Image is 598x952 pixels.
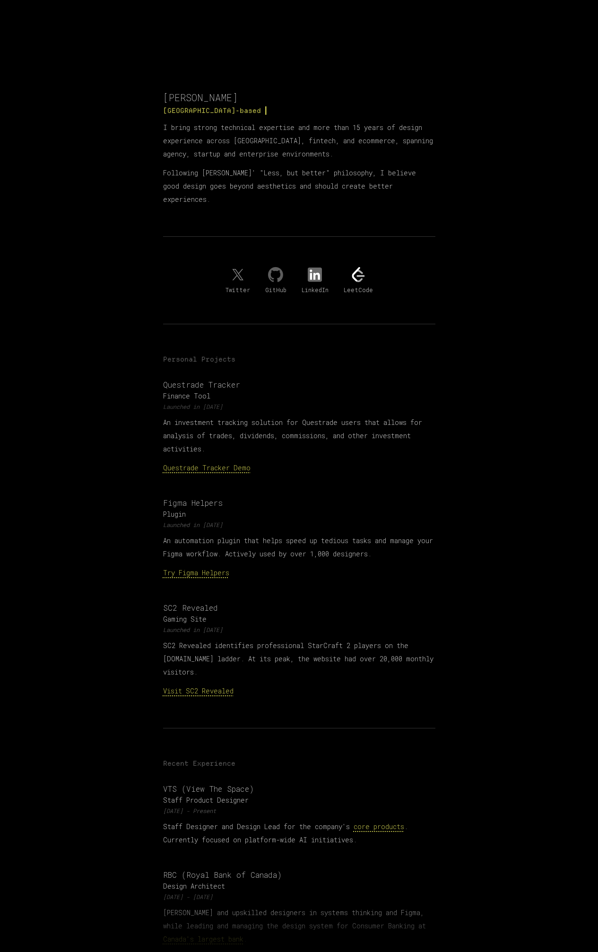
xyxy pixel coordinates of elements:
[163,403,435,410] p: Launched in [DATE]
[163,602,435,614] h3: SC2 Revealed
[230,267,245,282] img: Twitter
[163,463,251,472] a: Questrade Tracker Demo
[163,534,435,561] p: An automation plugin that helps speed up tedious tasks and manage your Figma workflow. Actively u...
[163,91,435,104] h1: [PERSON_NAME]
[163,639,435,679] p: SC2 Revealed identifies professional StarCraft 2 players on the [DOMAIN_NAME] ladder. At its peak...
[163,626,435,633] p: Launched in [DATE]
[163,391,435,401] p: Finance Tool
[163,893,435,900] p: [DATE] - [DATE]
[163,882,435,891] p: Design Architect
[354,822,404,831] a: core products
[163,379,435,390] h3: Questrade Tracker
[163,166,435,206] p: Following [PERSON_NAME]' "Less, but better" philosophy, I believe good design goes beyond aesthet...
[163,121,435,161] p: I bring strong technical expertise and more than 15 years of design experience across [GEOGRAPHIC...
[268,267,283,282] img: Github
[163,935,243,943] a: Canada's largest bank
[163,783,435,795] h3: VTS (View The Space)
[307,267,322,282] img: LinkedIn
[163,568,229,577] a: Try Figma Helpers
[265,267,286,294] a: GitHub
[163,820,435,847] p: Staff Designer and Design Lead for the company's . Currently focused on platform-wide AI initiati...
[163,906,435,946] p: [PERSON_NAME] and upskilled designers in systems thinking and Figma, while leading and managing t...
[163,510,435,519] p: Plugin
[302,267,329,294] a: LinkedIn
[163,686,234,695] a: Visit SC2 Revealed
[163,796,435,805] p: Staff Product Designer
[163,416,435,456] p: An investment tracking solution for Questrade users that allows for analysis of trades, dividends...
[163,807,435,814] p: [DATE] - Present
[163,106,435,115] h2: [GEOGRAPHIC_DATA]-based
[265,106,269,115] span: ▎
[163,759,435,768] h2: Recent Experience
[163,355,435,364] h2: Personal Projects
[225,267,250,294] a: Twitter
[163,869,435,881] h3: RBC (Royal Bank of Canada)
[163,521,435,528] p: Launched in [DATE]
[163,497,435,509] h3: Figma Helpers
[163,614,435,624] p: Gaming Site
[351,267,366,282] img: LeetCode
[344,267,373,294] a: LeetCode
